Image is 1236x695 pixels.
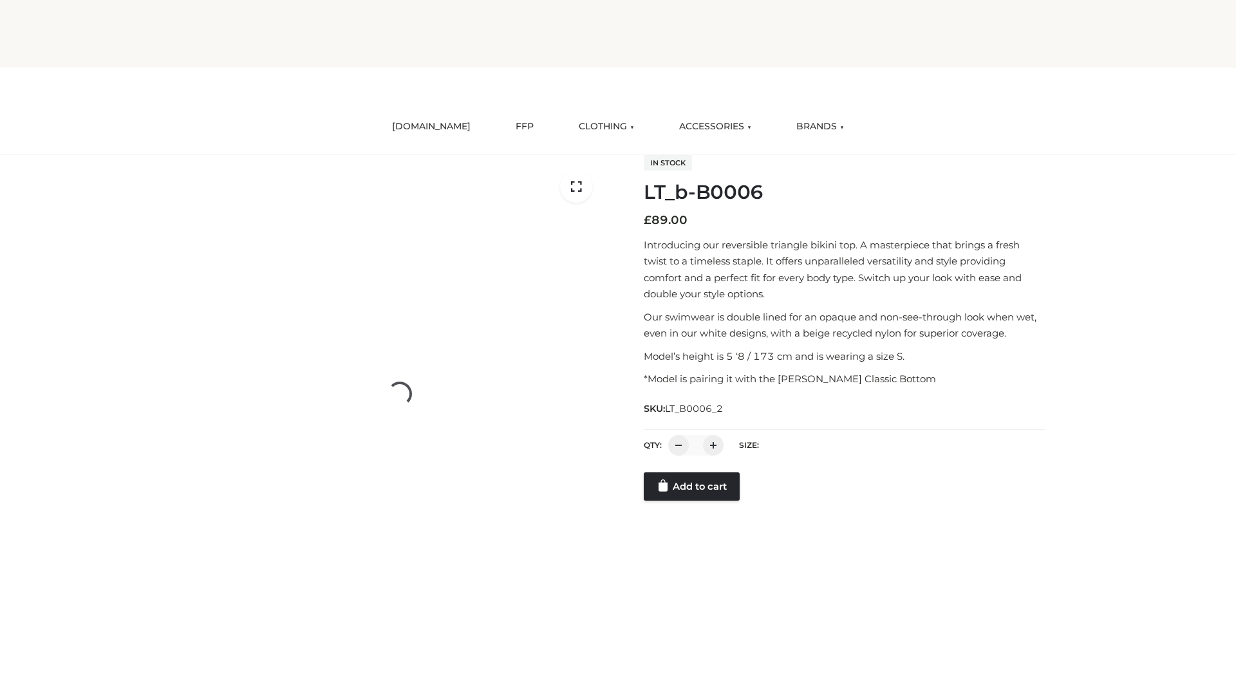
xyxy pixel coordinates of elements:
p: Our swimwear is double lined for an opaque and non-see-through look when wet, even in our white d... [644,309,1045,342]
h1: LT_b-B0006 [644,181,1045,204]
p: Introducing our reversible triangle bikini top. A masterpiece that brings a fresh twist to a time... [644,237,1045,302]
span: In stock [644,155,692,171]
p: Model’s height is 5 ‘8 / 173 cm and is wearing a size S. [644,348,1045,365]
a: ACCESSORIES [669,113,761,141]
a: BRANDS [787,113,854,141]
span: SKU: [644,401,724,416]
span: LT_B0006_2 [665,403,723,414]
a: Add to cart [644,472,740,501]
a: FFP [506,113,543,141]
a: CLOTHING [569,113,644,141]
a: [DOMAIN_NAME] [382,113,480,141]
p: *Model is pairing it with the [PERSON_NAME] Classic Bottom [644,371,1045,387]
label: QTY: [644,440,662,450]
span: £ [644,213,651,227]
bdi: 89.00 [644,213,688,227]
label: Size: [739,440,759,450]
